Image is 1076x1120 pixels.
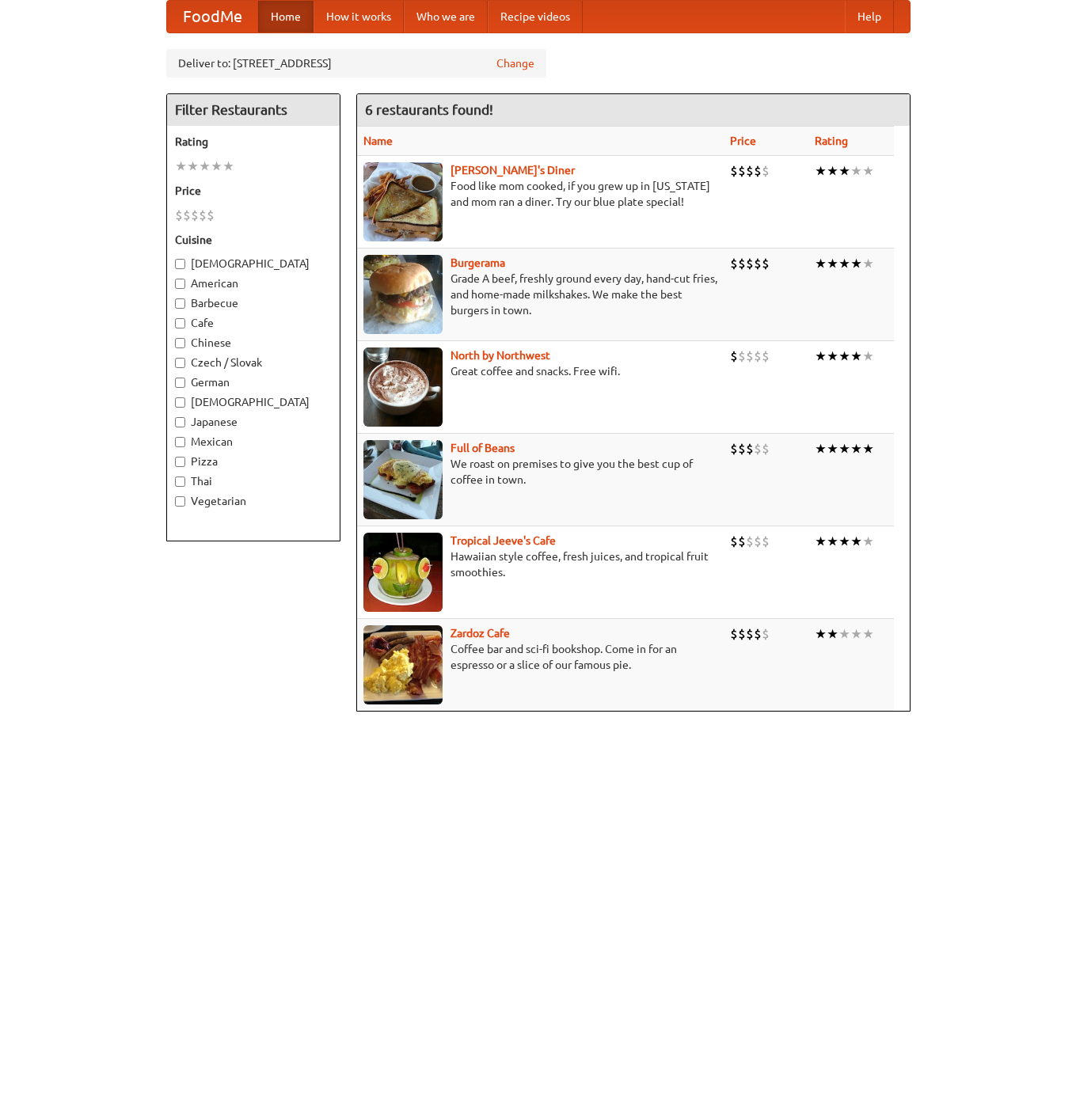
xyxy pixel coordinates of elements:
[451,349,550,362] b: North by Northwest
[850,162,862,180] li: ★
[175,183,332,199] h5: Price
[175,437,185,447] input: Mexican
[211,158,222,175] li: ★
[738,625,746,643] li: $
[730,533,738,550] li: $
[363,456,717,488] p: We roast on premises to give you the best cup of coffee in town.
[762,162,770,180] li: $
[488,1,583,32] a: Recipe videos
[827,347,838,365] li: ★
[827,625,838,643] li: ★
[199,207,207,224] li: $
[738,255,746,272] li: $
[314,1,404,32] a: How it works
[175,397,185,408] input: [DEMOGRAPHIC_DATA]
[754,440,762,457] li: $
[845,1,894,32] a: Help
[815,347,827,365] li: ★
[754,162,762,180] li: $
[175,476,185,487] input: Thai
[746,347,754,365] li: $
[850,533,862,550] li: ★
[746,162,754,180] li: $
[762,625,770,643] li: $
[850,347,862,365] li: ★
[175,256,332,271] label: [DEMOGRAPHIC_DATA]
[175,207,183,224] li: $
[175,318,185,328] input: Cafe
[451,164,575,177] a: [PERSON_NAME]'s Diner
[175,158,187,175] li: ★
[754,255,762,272] li: $
[815,440,827,457] li: ★
[838,533,850,550] li: ★
[451,442,515,454] a: Full of Beans
[175,338,185,348] input: Chinese
[838,625,850,643] li: ★
[363,347,443,427] img: north.jpg
[363,641,717,673] p: Coffee bar and sci-fi bookshop. Come in for an espresso or a slice of our famous pie.
[175,259,185,269] input: [DEMOGRAPHIC_DATA]
[175,315,332,331] label: Cafe
[730,135,756,147] a: Price
[175,134,332,150] h5: Rating
[746,625,754,643] li: $
[730,162,738,180] li: $
[167,1,258,32] a: FoodMe
[199,158,211,175] li: ★
[730,625,738,643] li: $
[850,255,862,272] li: ★
[496,55,534,71] a: Change
[754,625,762,643] li: $
[183,207,191,224] li: $
[175,414,332,430] label: Japanese
[258,1,314,32] a: Home
[827,162,838,180] li: ★
[363,625,443,704] img: zardoz.jpg
[175,355,332,370] label: Czech / Slovak
[175,454,332,469] label: Pizza
[838,162,850,180] li: ★
[815,162,827,180] li: ★
[451,534,556,547] b: Tropical Jeeve's Cafe
[175,232,332,248] h5: Cuisine
[815,135,848,147] a: Rating
[838,347,850,365] li: ★
[850,625,862,643] li: ★
[363,271,717,318] p: Grade A beef, freshly ground every day, hand-cut fries, and home-made milkshakes. We make the bes...
[738,533,746,550] li: $
[175,275,332,291] label: American
[862,162,874,180] li: ★
[838,440,850,457] li: ★
[451,627,510,640] a: Zardoz Cafe
[175,358,185,368] input: Czech / Slovak
[815,625,827,643] li: ★
[187,158,199,175] li: ★
[175,493,332,509] label: Vegetarian
[363,178,717,210] p: Food like mom cooked, if you grew up in [US_STATE] and mom ran a diner. Try our blue plate special!
[827,533,838,550] li: ★
[862,255,874,272] li: ★
[827,255,838,272] li: ★
[175,473,332,489] label: Thai
[363,533,443,612] img: jeeves.jpg
[738,162,746,180] li: $
[762,440,770,457] li: $
[838,255,850,272] li: ★
[363,549,717,580] p: Hawaiian style coffee, fresh juices, and tropical fruit smoothies.
[166,49,546,78] div: Deliver to: [STREET_ADDRESS]
[746,255,754,272] li: $
[762,255,770,272] li: $
[862,440,874,457] li: ★
[815,255,827,272] li: ★
[746,440,754,457] li: $
[738,440,746,457] li: $
[363,440,443,519] img: beans.jpg
[175,295,332,311] label: Barbecue
[451,256,505,269] a: Burgerama
[365,102,493,117] ng-pluralize: 6 restaurants found!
